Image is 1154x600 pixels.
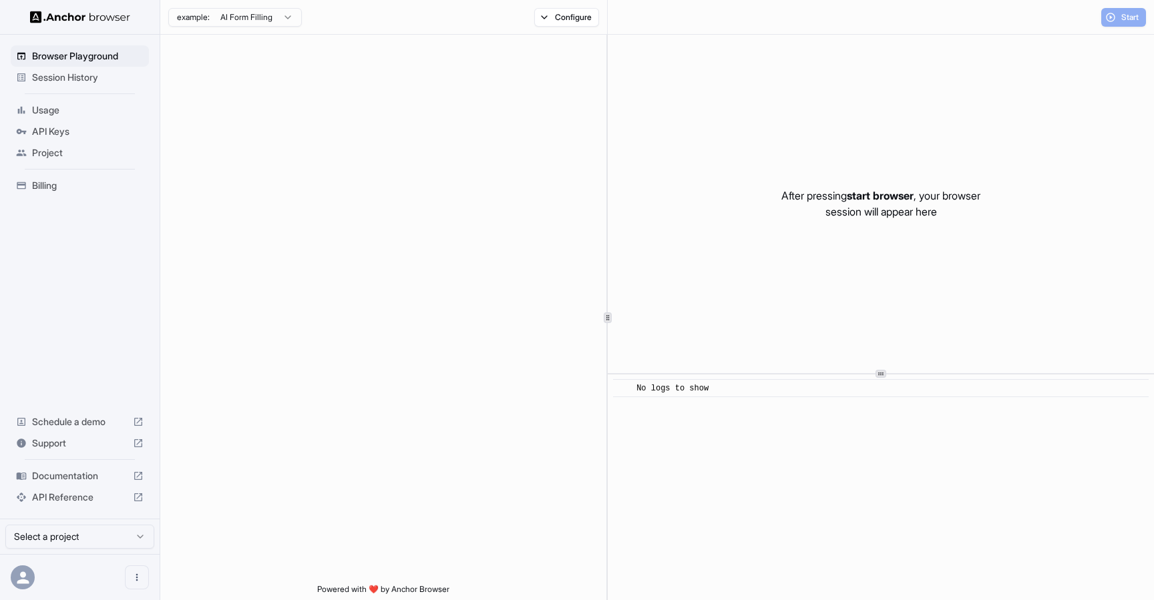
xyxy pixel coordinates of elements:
[32,146,144,160] span: Project
[11,45,149,67] div: Browser Playground
[847,189,914,202] span: start browser
[32,49,144,63] span: Browser Playground
[11,465,149,487] div: Documentation
[11,175,149,196] div: Billing
[32,469,128,483] span: Documentation
[125,565,149,589] button: Open menu
[11,67,149,88] div: Session History
[636,384,709,393] span: No logs to show
[32,71,144,84] span: Session History
[32,491,128,504] span: API Reference
[32,436,128,450] span: Support
[11,142,149,164] div: Project
[32,179,144,192] span: Billing
[30,11,130,23] img: Anchor Logo
[11,411,149,432] div: Schedule a demo
[781,188,980,220] p: After pressing , your browser session will appear here
[11,487,149,508] div: API Reference
[177,12,210,23] span: example:
[11,99,149,121] div: Usage
[32,125,144,138] span: API Keys
[11,432,149,454] div: Support
[317,584,449,600] span: Powered with ❤️ by Anchor Browser
[32,415,128,428] span: Schedule a demo
[32,103,144,117] span: Usage
[11,121,149,142] div: API Keys
[534,8,599,27] button: Configure
[620,382,626,395] span: ​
